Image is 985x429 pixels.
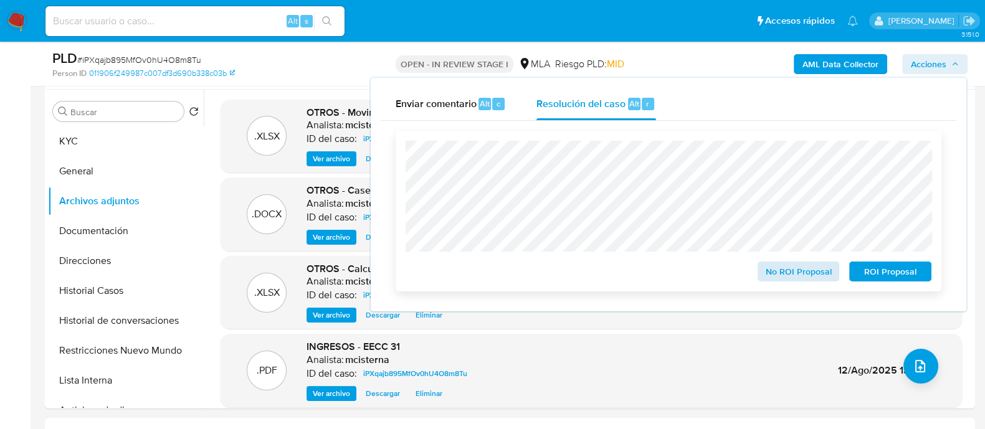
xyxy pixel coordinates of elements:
button: Descargar [359,386,406,401]
button: Volver al orden por defecto [189,106,199,120]
button: Eliminar [409,308,449,323]
button: AML Data Collector [794,54,887,74]
span: Descargar [366,153,400,165]
button: Historial Casos [48,276,204,306]
p: OPEN - IN REVIEW STAGE I [396,55,513,73]
span: r [646,98,649,110]
a: Notificaciones [847,16,858,26]
a: iPXqajb895MfOv0hU4O8m8Tu [358,210,472,225]
span: OTROS - Calculador IVA [307,262,414,276]
span: c [497,98,500,110]
p: .XLSX [254,286,280,299]
span: 3.151.0 [961,29,979,39]
p: milagros.cisterna@mercadolibre.com [888,15,958,27]
button: Ver archivo [307,230,356,245]
span: iPXqajb895MfOv0hU4O8m8Tu [363,366,467,381]
div: MLA [518,57,550,71]
span: Accesos rápidos [765,14,835,27]
button: Ver archivo [307,386,356,401]
button: Descargar [359,230,406,245]
span: No ROI Proposal [766,263,831,280]
span: # iPXqajb895MfOv0hU4O8m8Tu [77,54,201,66]
button: Ver archivo [307,151,356,166]
h6: mcisterna [345,354,389,366]
p: Analista: [307,354,344,366]
span: Alt [480,98,490,110]
a: iPXqajb895MfOv0hU4O8m8Tu [358,131,472,146]
button: Anticipos de dinero [48,395,204,425]
span: Eliminar [416,309,442,321]
p: Analista: [307,275,344,288]
b: Person ID [52,68,87,79]
span: OTROS - Movimientos iPXqajb895MfOv0hU4O8m8Tu_2025_07_17_16_28_54 [307,105,662,120]
button: No ROI Proposal [758,262,840,281]
span: Descargar [366,387,400,400]
span: Eliminar [416,387,442,400]
button: Archivos adjuntos [48,186,204,216]
input: Buscar usuario o caso... [45,13,345,29]
span: 12/Ago/2025 13:10:23 [838,363,936,377]
span: Resolución del caso [536,96,626,110]
p: ID del caso: [307,367,357,380]
p: ID del caso: [307,133,357,145]
span: Enviar comentario [396,96,477,110]
button: upload-file [903,349,938,384]
button: Buscar [58,106,68,116]
span: iPXqajb895MfOv0hU4O8m8Tu [363,288,467,303]
h6: mcisterna [345,275,389,288]
a: 011906f249987c007df3d690b338c03b [89,68,235,79]
button: Descargar [359,308,406,323]
span: Ver archivo [313,231,350,243]
a: iPXqajb895MfOv0hU4O8m8Tu [358,288,472,303]
a: Salir [963,14,976,27]
p: Analista: [307,119,344,131]
span: Riesgo PLD: [555,57,624,71]
span: Ver archivo [313,309,350,321]
a: iPXqajb895MfOv0hU4O8m8Tu [358,366,472,381]
button: Descargar [359,151,406,166]
button: Acciones [902,54,968,74]
span: Ver archivo [313,387,350,400]
span: iPXqajb895MfOv0hU4O8m8Tu [363,210,467,225]
p: .PDF [257,364,277,377]
button: Lista Interna [48,365,204,395]
button: Direcciones [48,246,204,276]
button: Eliminar [409,386,449,401]
p: ID del caso: [307,289,357,301]
button: General [48,156,204,186]
b: PLD [52,48,77,68]
p: Analista: [307,197,344,210]
input: Buscar [70,106,179,118]
span: ROI Proposal [858,263,923,280]
h6: mcisterna [345,119,389,131]
span: Acciones [911,54,946,74]
button: Documentación [48,216,204,246]
button: Restricciones Nuevo Mundo [48,336,204,365]
span: s [305,15,308,27]
span: OTROS - Caselog iPXqajb895MfOv0hU4O8m8Tu_2025_07_17_16_28_54 [307,183,642,197]
span: Alt [629,98,639,110]
b: AML Data Collector [802,54,878,74]
span: Alt [288,15,298,27]
span: MID [607,57,624,71]
button: Historial de conversaciones [48,306,204,336]
h6: mcisterna [345,197,389,210]
button: ROI Proposal [849,262,931,281]
span: Descargar [366,309,400,321]
span: Descargar [366,231,400,243]
button: search-icon [314,12,340,30]
span: iPXqajb895MfOv0hU4O8m8Tu [363,131,467,146]
p: .XLSX [254,130,280,143]
p: ID del caso: [307,211,357,224]
span: INGRESOS - EECC 31 [307,339,400,354]
button: KYC [48,126,204,156]
span: Ver archivo [313,153,350,165]
p: .DOCX [252,207,282,221]
button: Ver archivo [307,308,356,323]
